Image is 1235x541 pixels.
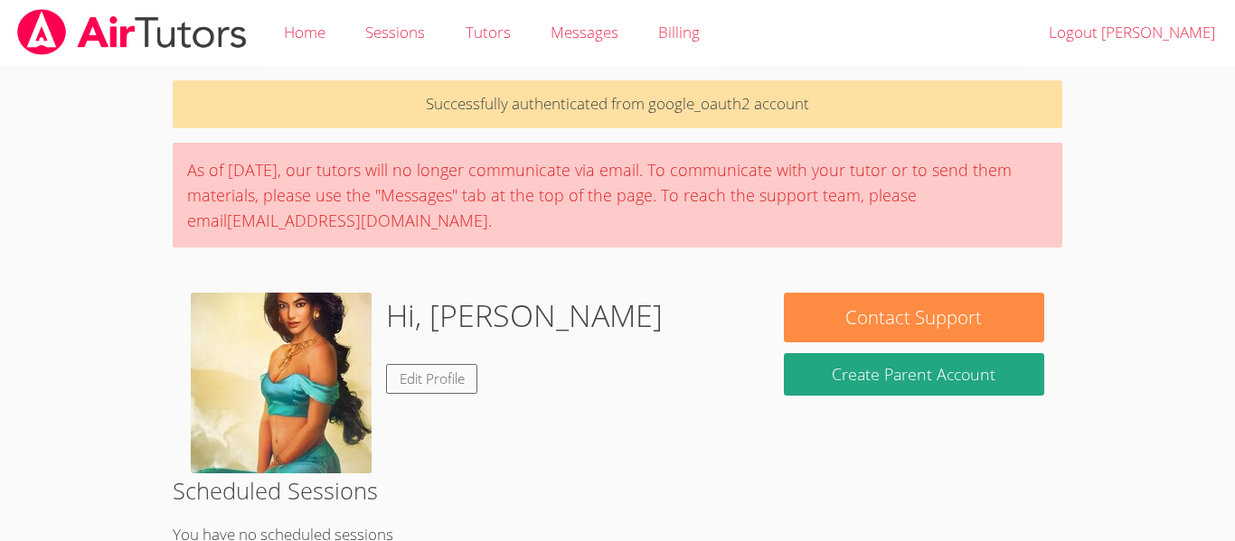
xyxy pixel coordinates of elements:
[551,22,618,42] span: Messages
[173,143,1062,247] div: As of [DATE], our tutors will no longer communicate via email. To communicate with your tutor or ...
[191,293,372,473] img: real-life-disney-princesses--jasmine-aladdin-1438341760-view-1.jpg
[173,473,1062,508] h2: Scheduled Sessions
[386,364,478,394] a: Edit Profile
[784,293,1044,342] button: Contact Support
[173,80,1062,128] p: Successfully authenticated from google_oauth2 account
[784,353,1044,396] button: Create Parent Account
[386,293,663,339] h1: Hi, [PERSON_NAME]
[15,9,249,55] img: airtutors_banner-c4298cdbf04f3fff15de1276eac7730deb9818008684d7c2e4769d2f7ddbe033.png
